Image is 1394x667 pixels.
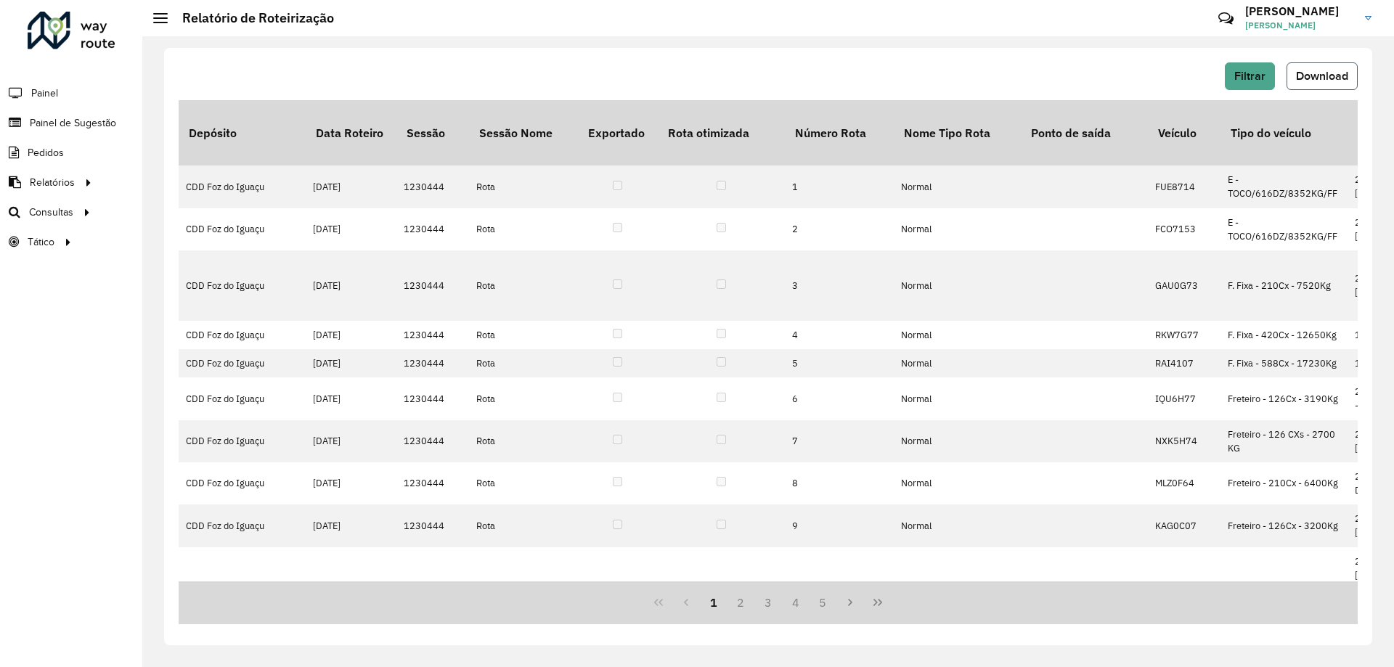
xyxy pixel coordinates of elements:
[894,321,1021,349] td: Normal
[179,165,306,208] td: CDD Foz do Iguaçu
[1220,208,1348,250] td: E - TOCO/616DZ/8352KG/FF
[1148,504,1220,547] td: KAG0C07
[179,321,306,349] td: CDD Foz do Iguaçu
[1220,250,1348,321] td: F. Fixa - 210Cx - 7520Kg
[179,420,306,462] td: CDD Foz do Iguaçu
[469,100,578,165] th: Sessão Nome
[785,321,894,349] td: 4
[469,547,578,645] td: Rota
[396,462,469,504] td: 1230444
[1148,208,1220,250] td: FCO7153
[894,208,1021,250] td: Normal
[179,377,306,420] td: CDD Foz do Iguaçu
[396,504,469,547] td: 1230444
[306,504,396,547] td: [DATE]
[469,250,578,321] td: Rota
[179,349,306,377] td: CDD Foz do Iguaçu
[396,165,469,208] td: 1230444
[894,165,1021,208] td: Normal
[894,377,1021,420] td: Normal
[29,205,73,220] span: Consultas
[1148,349,1220,377] td: RAI4107
[1148,250,1220,321] td: GAU0G73
[1225,62,1275,90] button: Filtrar
[1220,100,1348,165] th: Tipo do veículo
[1148,377,1220,420] td: IQU6H77
[469,377,578,420] td: Rota
[785,504,894,547] td: 9
[727,589,754,616] button: 2
[1220,420,1348,462] td: Freteiro - 126 CXs - 2700 KG
[1148,420,1220,462] td: NXK5H74
[469,321,578,349] td: Rota
[396,208,469,250] td: 1230444
[28,234,54,250] span: Tático
[1245,4,1354,18] h3: [PERSON_NAME]
[396,420,469,462] td: 1230444
[396,349,469,377] td: 1230444
[836,589,864,616] button: Next Page
[1220,504,1348,547] td: Freteiro - 126Cx - 3200Kg
[306,100,396,165] th: Data Roteiro
[1021,100,1148,165] th: Ponto de saída
[31,86,58,101] span: Painel
[658,100,785,165] th: Rota otimizada
[306,349,396,377] td: [DATE]
[28,145,64,160] span: Pedidos
[782,589,810,616] button: 4
[306,250,396,321] td: [DATE]
[168,10,334,26] h2: Relatório de Roteirização
[894,420,1021,462] td: Normal
[1234,70,1265,82] span: Filtrar
[396,377,469,420] td: 1230444
[469,420,578,462] td: Rota
[700,589,727,616] button: 1
[306,547,396,645] td: [DATE]
[1245,19,1354,32] span: [PERSON_NAME]
[894,250,1021,321] td: Normal
[306,420,396,462] td: [DATE]
[30,115,116,131] span: Painel de Sugestão
[30,175,75,190] span: Relatórios
[1220,349,1348,377] td: F. Fixa - 588Cx - 17230Kg
[1148,100,1220,165] th: Veículo
[754,589,782,616] button: 3
[469,349,578,377] td: Rota
[785,547,894,645] td: 10
[306,165,396,208] td: [DATE]
[894,547,1021,645] td: Normal
[894,349,1021,377] td: Normal
[1296,70,1348,82] span: Download
[469,462,578,504] td: Rota
[810,589,837,616] button: 5
[469,165,578,208] td: Rota
[306,321,396,349] td: [DATE]
[1148,462,1220,504] td: MLZ0F64
[179,504,306,547] td: CDD Foz do Iguaçu
[785,377,894,420] td: 6
[1220,462,1348,504] td: Freteiro - 210Cx - 6400Kg
[469,208,578,250] td: Rota
[785,100,894,165] th: Número Rota
[894,504,1021,547] td: Normal
[864,589,892,616] button: Last Page
[785,420,894,462] td: 7
[785,165,894,208] td: 1
[1287,62,1358,90] button: Download
[306,208,396,250] td: [DATE]
[179,547,306,645] td: CDD Foz do Iguaçu
[179,250,306,321] td: CDD Foz do Iguaçu
[1148,165,1220,208] td: FUE8714
[1220,547,1348,645] td: E - TOCO/616DZ/8352KG/FF
[469,504,578,547] td: Rota
[396,321,469,349] td: 1230444
[1220,165,1348,208] td: E - TOCO/616DZ/8352KG/FF
[1220,321,1348,349] td: F. Fixa - 420Cx - 12650Kg
[894,462,1021,504] td: Normal
[894,100,1021,165] th: Nome Tipo Rota
[179,100,306,165] th: Depósito
[396,100,469,165] th: Sessão
[785,462,894,504] td: 8
[1148,321,1220,349] td: RKW7G77
[785,349,894,377] td: 5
